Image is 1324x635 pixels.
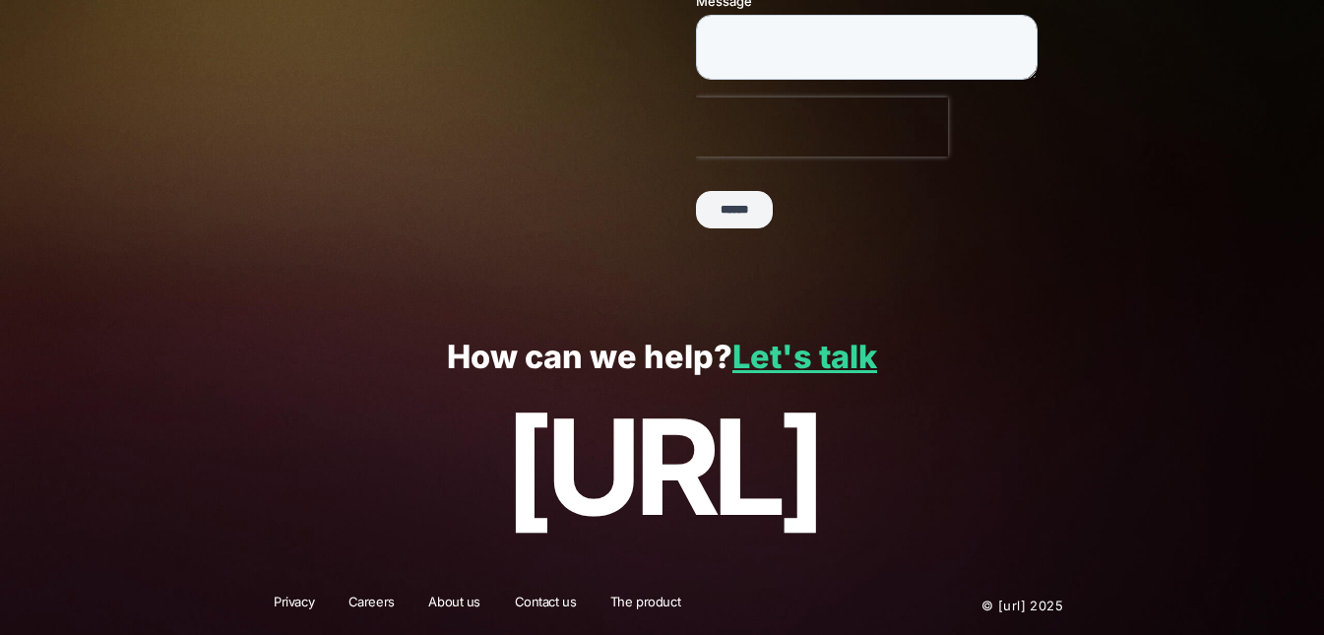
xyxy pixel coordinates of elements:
[598,593,693,618] a: The product
[42,340,1281,376] p: How can we help?
[415,593,493,618] a: About us
[502,593,590,618] a: Contact us
[336,593,408,618] a: Careers
[732,338,877,376] a: Let's talk
[862,593,1063,618] p: © [URL] 2025
[42,393,1281,541] p: [URL]
[261,593,327,618] a: Privacy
